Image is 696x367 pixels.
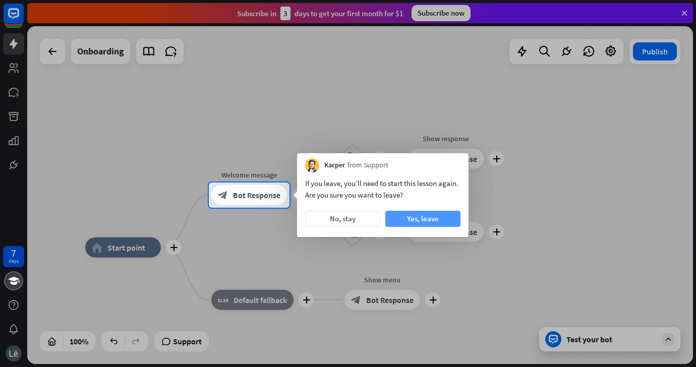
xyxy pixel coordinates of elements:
[8,4,38,34] button: Open LiveChat chat widget
[324,160,345,170] span: Kacper
[305,211,380,227] button: No, stay
[385,211,460,227] button: Yes, leave
[218,190,228,200] i: block_bot_response
[347,160,388,170] span: from Support
[233,190,280,200] span: Bot Response
[305,177,460,201] div: If you leave, you’ll need to start this lesson again. Are you sure you want to leave?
